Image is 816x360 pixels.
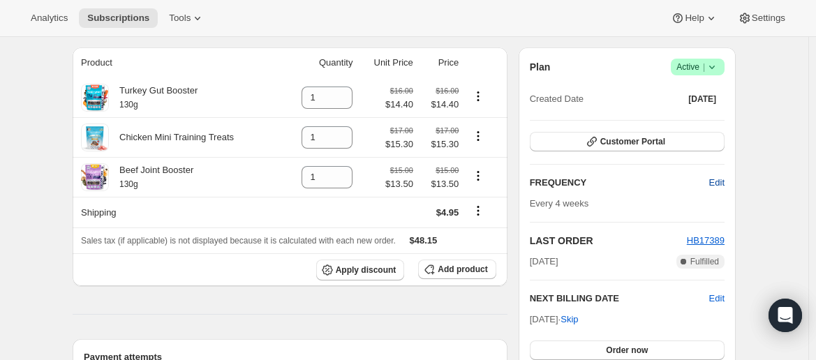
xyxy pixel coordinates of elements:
img: product img [81,163,109,191]
small: $15.00 [436,166,459,174]
h2: LAST ORDER [530,234,687,248]
button: Product actions [467,89,489,104]
th: Quantity [282,47,357,78]
span: | [703,61,705,73]
button: Skip [552,308,586,331]
img: product img [81,84,109,112]
button: Order now [530,340,725,360]
button: Settings [729,8,794,28]
button: Product actions [467,168,489,183]
span: Every 4 weeks [530,198,589,209]
small: $17.00 [436,126,459,135]
span: [DATE] [688,93,716,105]
span: $15.30 [385,137,413,151]
h2: NEXT BILLING DATE [530,292,709,306]
span: Apply discount [336,264,396,276]
a: HB17389 [687,235,725,246]
span: Edit [709,176,725,190]
span: [DATE] [530,255,558,269]
span: Help [685,13,704,24]
button: Add product [418,260,496,279]
h2: FREQUENCY [530,176,709,190]
small: $15.00 [390,166,413,174]
span: $14.40 [385,98,413,112]
button: HB17389 [687,234,725,248]
div: Beef Joint Booster [109,163,193,191]
small: $17.00 [390,126,413,135]
button: Apply discount [316,260,405,280]
span: Customer Portal [600,136,665,147]
button: Shipping actions [467,203,489,218]
span: Order now [606,345,648,356]
span: Skip [561,313,578,327]
h2: Plan [530,60,551,74]
span: $14.40 [422,98,459,112]
th: Shipping [73,197,282,227]
span: Add product [438,264,487,275]
div: Open Intercom Messenger [769,299,802,332]
span: Active [676,60,719,74]
span: Subscriptions [87,13,149,24]
button: Tools [161,8,213,28]
button: Edit [701,172,733,194]
button: Analytics [22,8,76,28]
span: Tools [169,13,191,24]
button: [DATE] [680,89,725,109]
button: Edit [709,292,725,306]
button: Customer Portal [530,132,725,151]
span: $4.95 [436,207,459,218]
small: 130g [119,100,138,110]
small: 130g [119,179,138,189]
span: $13.50 [385,177,413,191]
small: $16.00 [390,87,413,95]
span: Analytics [31,13,68,24]
span: [DATE] · [530,314,579,324]
span: $15.30 [422,137,459,151]
span: Sales tax (if applicable) is not displayed because it is calculated with each new order. [81,236,396,246]
span: $48.15 [410,235,438,246]
span: $13.50 [422,177,459,191]
button: Help [662,8,726,28]
span: Created Date [530,92,584,106]
div: Turkey Gut Booster [109,84,198,112]
th: Product [73,47,282,78]
th: Unit Price [357,47,417,78]
small: $16.00 [436,87,459,95]
div: Chicken Mini Training Treats [109,130,234,144]
span: Fulfilled [690,256,719,267]
th: Price [417,47,463,78]
img: product img [81,123,109,151]
span: Settings [752,13,785,24]
button: Product actions [467,128,489,144]
button: Subscriptions [79,8,158,28]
